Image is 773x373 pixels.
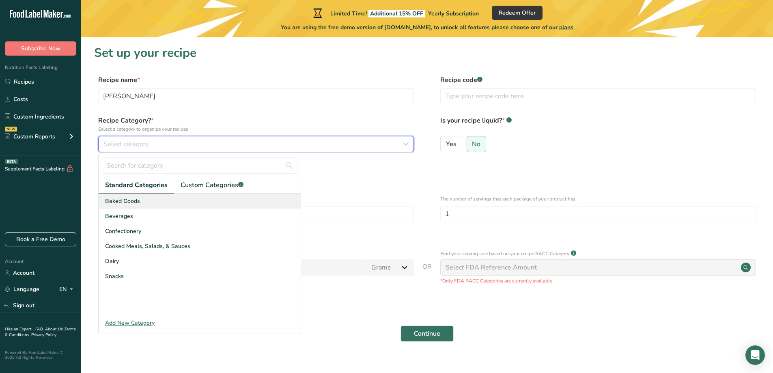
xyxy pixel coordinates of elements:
[5,159,18,164] div: BETA
[422,262,432,285] span: OR
[105,272,124,280] span: Snacks
[94,44,760,62] h1: Set up your recipe
[99,319,301,327] div: Add New Category
[281,23,573,32] span: You are using the free demo version of [DOMAIN_NAME], to unlock all features please choose one of...
[35,326,45,332] a: FAQ .
[368,10,425,17] span: Additional 15% OFF
[446,263,537,272] div: Select FDA Reference Amount
[105,180,168,190] span: Standard Categories
[414,329,440,339] span: Continue
[472,140,480,148] span: No
[5,41,76,56] button: Subscribe Now
[5,127,17,132] div: NEW
[105,212,133,220] span: Beverages
[440,116,756,133] label: Is your recipe liquid?
[745,345,765,365] div: Open Intercom Messenger
[559,24,573,31] span: plans
[105,197,140,205] span: Baked Goods
[31,332,56,338] a: Privacy Policy
[105,257,119,265] span: Dairy
[5,232,76,246] a: Book a Free Demo
[5,132,55,141] div: Custom Reports
[103,139,149,149] span: Select category
[21,44,60,53] span: Subscribe Now
[98,125,414,133] p: Select a category to organize your recipes
[499,9,536,17] span: Redeem Offer
[312,8,479,18] div: Limited Time!
[400,326,454,342] button: Continue
[98,75,414,85] label: Recipe name
[105,227,141,235] span: Confectionery
[98,116,414,133] label: Recipe Category?
[428,10,479,17] span: Yearly Subscription
[181,180,243,190] span: Custom Categories
[45,326,65,332] a: About Us .
[105,242,190,250] span: Cooked Meals, Salads, & Sauces
[440,195,756,203] p: The number of servings that each package of your product has.
[5,282,39,296] a: Language
[102,157,297,174] input: Search for category
[440,75,756,85] label: Recipe code
[5,350,76,360] div: Powered By FoodLabelMaker © 2025 All Rights Reserved
[5,326,34,332] a: Hire an Expert .
[440,250,569,257] p: Find your serving size based on your recipe RACC Category
[440,277,756,285] p: *Only FDA RACC Categories are currently available
[59,285,76,294] div: EN
[5,326,76,338] a: Terms & Conditions .
[440,88,756,104] input: Type your recipe code here
[98,88,414,104] input: Type your recipe name here
[492,6,543,20] button: Redeem Offer
[446,140,456,148] span: Yes
[98,136,414,152] button: Select category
